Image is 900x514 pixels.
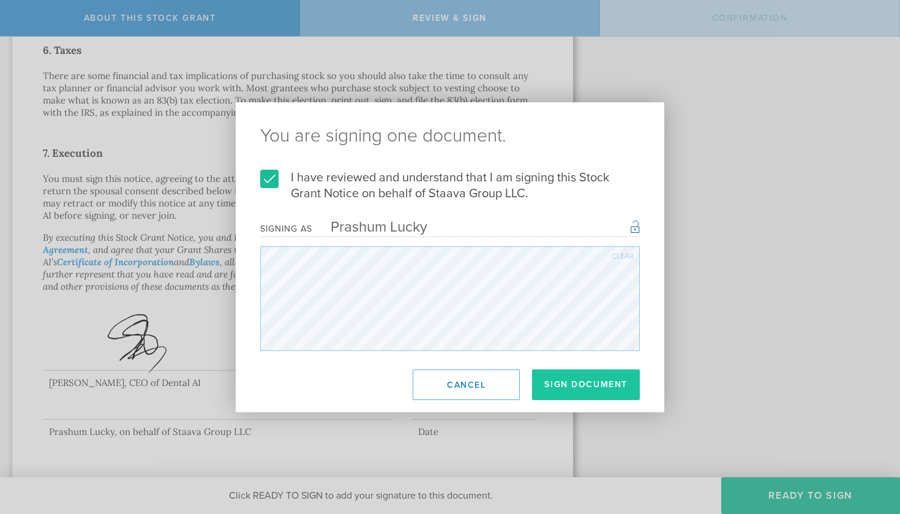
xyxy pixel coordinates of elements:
button: Sign Document [532,369,640,400]
div: Prashum Lucky [312,218,427,236]
label: I have reviewed and understand that I am signing this Stock Grant Notice on behalf of Staava Grou... [260,170,640,202]
div: Signing as [260,224,312,234]
ng-pluralize: You are signing one document. [260,127,640,145]
button: Cancel [413,369,520,400]
iframe: Chat Widget [839,418,900,477]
